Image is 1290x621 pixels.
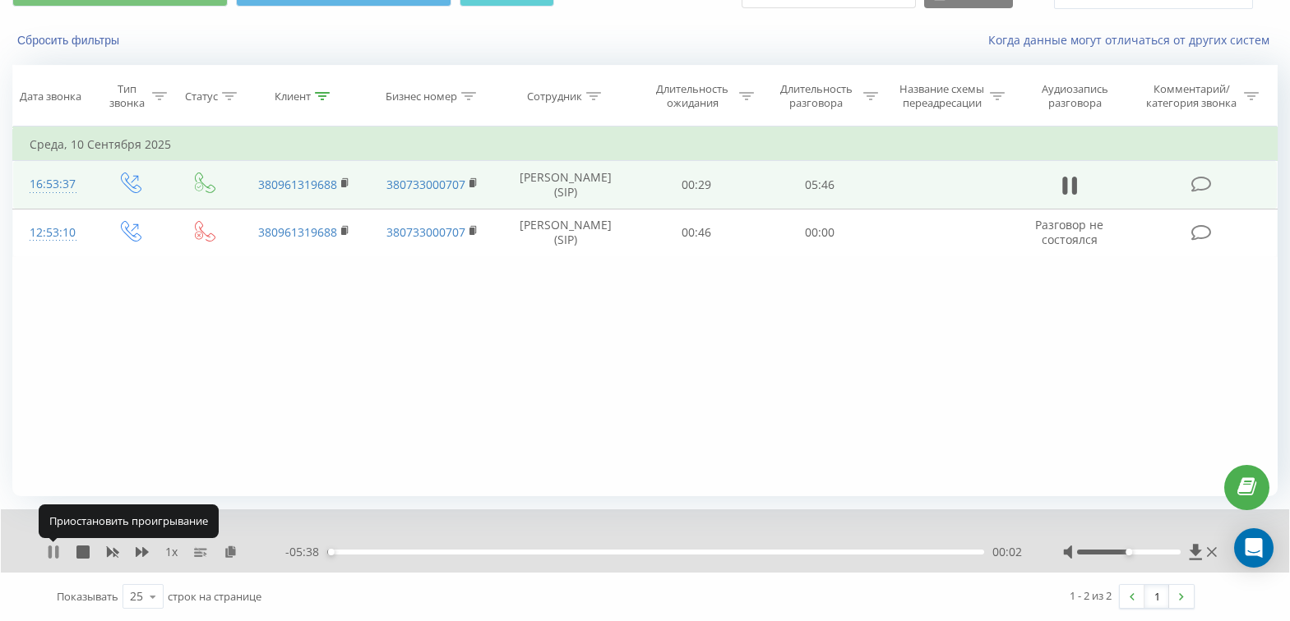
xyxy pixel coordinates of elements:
[635,161,758,209] td: 00:29
[1025,82,1125,110] div: Аудиозапись разговора
[20,90,81,103] div: Дата звонка
[386,90,457,103] div: Бизнес номер
[168,589,261,604] span: строк на странице
[275,90,311,103] div: Клиент
[185,90,218,103] div: Статус
[1035,217,1103,247] span: Разговор не состоялся
[635,209,758,256] td: 00:46
[1144,82,1240,110] div: Комментарий/категория звонка
[758,161,881,209] td: 05:46
[57,589,118,604] span: Показывать
[898,82,986,110] div: Название схемы переадресации
[386,224,465,240] a: 380733000707
[39,504,219,537] div: Приостановить проигрывание
[497,209,635,256] td: [PERSON_NAME] (SIP)
[497,161,635,209] td: [PERSON_NAME] (SIP)
[258,224,337,240] a: 380961319688
[106,82,147,110] div: Тип звонка
[12,33,127,48] button: Сбросить фильтры
[258,177,337,192] a: 380961319688
[328,549,335,555] div: Accessibility label
[386,177,465,192] a: 380733000707
[165,544,178,560] span: 1 x
[285,544,327,560] span: - 05:38
[1234,528,1274,568] div: Open Intercom Messenger
[988,32,1278,48] a: Когда данные могут отличаться от других систем
[773,82,858,110] div: Длительность разговора
[992,544,1022,560] span: 00:02
[527,90,582,103] div: Сотрудник
[130,588,143,605] div: 25
[30,168,76,200] div: 16:53:37
[1126,549,1132,555] div: Accessibility label
[13,128,1278,161] td: Среда, 10 Сентября 2025
[1070,587,1112,604] div: 1 - 2 из 2
[30,217,76,249] div: 12:53:10
[650,82,735,110] div: Длительность ожидания
[758,209,881,256] td: 00:00
[1144,585,1169,608] a: 1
